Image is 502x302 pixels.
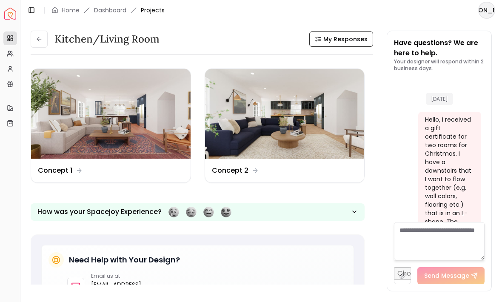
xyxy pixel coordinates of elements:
[4,8,16,20] img: Spacejoy Logo
[37,207,162,217] p: How was your Spacejoy Experience?
[54,32,160,46] h3: Kitchen/Living Room
[394,58,485,72] p: Your designer will respond within 2 business days.
[91,273,141,279] p: Email us at
[69,254,180,266] h5: Need Help with Your Design?
[141,6,165,14] span: Projects
[31,203,365,221] button: How was your Spacejoy Experience?Feeling terribleFeeling badFeeling goodFeeling awesome
[205,69,365,159] img: Concept 2
[31,68,191,183] a: Concept 1Concept 1
[212,165,248,176] dd: Concept 2
[4,8,16,20] a: Spacejoy
[205,68,365,183] a: Concept 2Concept 2
[94,6,126,14] a: Dashboard
[309,31,373,47] button: My Responses
[478,2,495,19] button: [PERSON_NAME]
[38,165,72,176] dd: Concept 1
[31,69,191,159] img: Concept 1
[91,279,141,300] a: [EMAIL_ADDRESS][DOMAIN_NAME]
[323,35,368,43] span: My Responses
[426,93,453,105] span: [DATE]
[394,38,485,58] p: Have questions? We are here to help.
[479,3,494,18] span: [PERSON_NAME]
[62,6,80,14] a: Home
[51,6,165,14] nav: breadcrumb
